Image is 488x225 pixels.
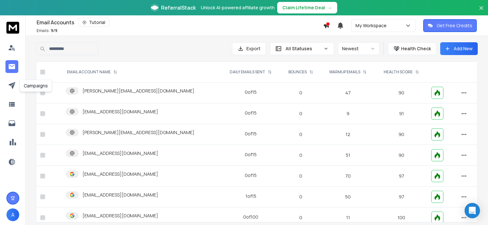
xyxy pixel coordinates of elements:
button: Close banner [477,4,485,19]
p: 0 [285,90,317,96]
p: WARMUP EMAILS [329,69,360,75]
p: 0 [285,131,317,138]
p: 0 [285,214,317,221]
p: [EMAIL_ADDRESS][DOMAIN_NAME] [82,171,158,177]
div: 0 of 15 [245,151,257,158]
button: Newest [338,42,380,55]
td: 90 [375,83,427,103]
div: Email Accounts [37,18,323,27]
p: HEALTH SCORE [384,69,413,75]
div: 0 of 15 [245,110,257,116]
p: My Workspace [355,22,389,29]
button: Tutorial [78,18,109,27]
button: Get Free Credits [423,19,477,32]
p: [PERSON_NAME][EMAIL_ADDRESS][DOMAIN_NAME] [82,88,194,94]
td: 97 [375,166,427,187]
div: Open Intercom Messenger [465,203,480,218]
button: Export [232,42,266,55]
button: Claim Lifetime Deal→ [277,2,337,13]
td: 50 [321,187,375,207]
p: 0 [285,110,317,117]
p: [EMAIL_ADDRESS][DOMAIN_NAME] [82,192,158,198]
div: EMAIL ACCOUNT NAME [67,69,117,75]
p: Health Check [401,45,431,52]
p: 0 [285,152,317,158]
td: 51 [321,145,375,166]
p: Unlock AI-powered affiliate growth [201,4,275,11]
p: [EMAIL_ADDRESS][DOMAIN_NAME] [82,213,158,219]
p: Get Free Credits [437,22,472,29]
span: → [328,4,332,11]
p: BOUNCES [288,69,307,75]
button: Add New [440,42,478,55]
td: 70 [321,166,375,187]
td: 47 [321,83,375,103]
p: [PERSON_NAME][EMAIL_ADDRESS][DOMAIN_NAME] [82,129,194,136]
div: 0 of 15 [245,89,257,95]
p: [EMAIL_ADDRESS][DOMAIN_NAME] [82,108,158,115]
td: 97 [375,187,427,207]
div: 1 of 15 [245,193,256,199]
p: 0 [285,194,317,200]
span: ReferralStack [161,4,196,12]
td: 90 [375,145,427,166]
div: 0 of 15 [245,131,257,137]
p: Emails : [37,28,57,33]
p: All Statuses [286,45,321,52]
td: 12 [321,124,375,145]
td: 91 [375,103,427,124]
button: A [6,208,19,221]
p: DAILY EMAILS SENT [230,69,265,75]
div: Campaigns [20,80,52,92]
div: 0 of 15 [245,172,257,179]
div: 0 of 100 [243,214,258,220]
p: [EMAIL_ADDRESS][DOMAIN_NAME] [82,150,158,157]
button: Health Check [388,42,436,55]
td: 90 [375,124,427,145]
p: 0 [285,173,317,179]
td: 9 [321,103,375,124]
span: 9 / 9 [51,28,57,33]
